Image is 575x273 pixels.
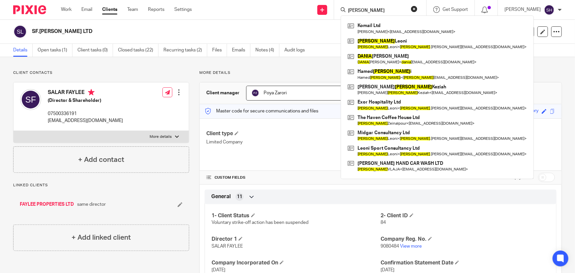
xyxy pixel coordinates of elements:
h4: + Add linked client [72,232,131,243]
i: Primary [88,89,95,96]
p: [PERSON_NAME] [504,6,541,13]
span: [DATE] [381,268,394,272]
h4: Company Reg. No. [381,236,550,243]
h4: 1- Client Status [212,212,381,219]
h2: SF.[PERSON_NAME] LTD [32,28,384,35]
a: Details [13,44,33,57]
a: Email [81,6,92,13]
h4: 2- Client ID [381,212,550,219]
span: General [211,193,231,200]
a: Files [212,44,227,57]
img: svg%3E [13,25,27,39]
span: SALAR FAYLEE [212,244,243,249]
img: svg%3E [251,89,259,97]
a: View more [400,244,422,249]
span: Voluntary strike-off action has been suspended [212,220,308,225]
a: FAYLEE PROPERTIES LTD [20,201,74,208]
a: Recurring tasks (2) [163,44,207,57]
h3: Client manager [206,90,240,96]
a: Work [61,6,72,13]
img: svg%3E [544,5,555,15]
h4: Client type [206,130,381,137]
a: Team [127,6,138,13]
a: Reports [148,6,164,13]
h4: Director 1 [212,236,381,243]
h4: + Add contact [78,155,124,165]
h4: CUSTOM FIELDS [206,175,381,180]
a: Client tasks (0) [77,44,113,57]
span: Get Support [443,7,468,12]
span: 9080484 [381,244,399,249]
span: same director [77,201,106,208]
h5: (Director & Shareholder) [48,97,123,104]
a: Notes (4) [255,44,279,57]
a: Clients [102,6,117,13]
p: More details [150,134,172,139]
button: Clear [411,6,417,12]
p: Limited Company [206,139,381,145]
span: Poya Zarori [264,91,287,95]
h4: Confirmation Statement Date [381,259,550,266]
div: incredible-rose-satin-laboratory [473,107,538,115]
span: 11 [237,194,242,200]
a: Audit logs [284,44,310,57]
a: Emails [232,44,250,57]
p: 07500336191 [48,110,123,117]
img: Pixie [13,5,46,14]
a: Closed tasks (22) [118,44,158,57]
a: Open tasks (1) [38,44,72,57]
p: [EMAIL_ADDRESS][DOMAIN_NAME] [48,117,123,124]
input: Search [347,8,407,14]
p: Master code for secure communications and files [205,108,318,114]
p: More details [199,70,562,76]
h4: SALAR FAYLEE [48,89,123,97]
p: Client contacts [13,70,189,76]
span: [DATE] [212,268,225,272]
img: svg%3E [20,89,41,110]
span: 84 [381,220,386,225]
a: Settings [174,6,192,13]
p: Linked clients [13,183,189,188]
h4: Company Incorporated On [212,259,381,266]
